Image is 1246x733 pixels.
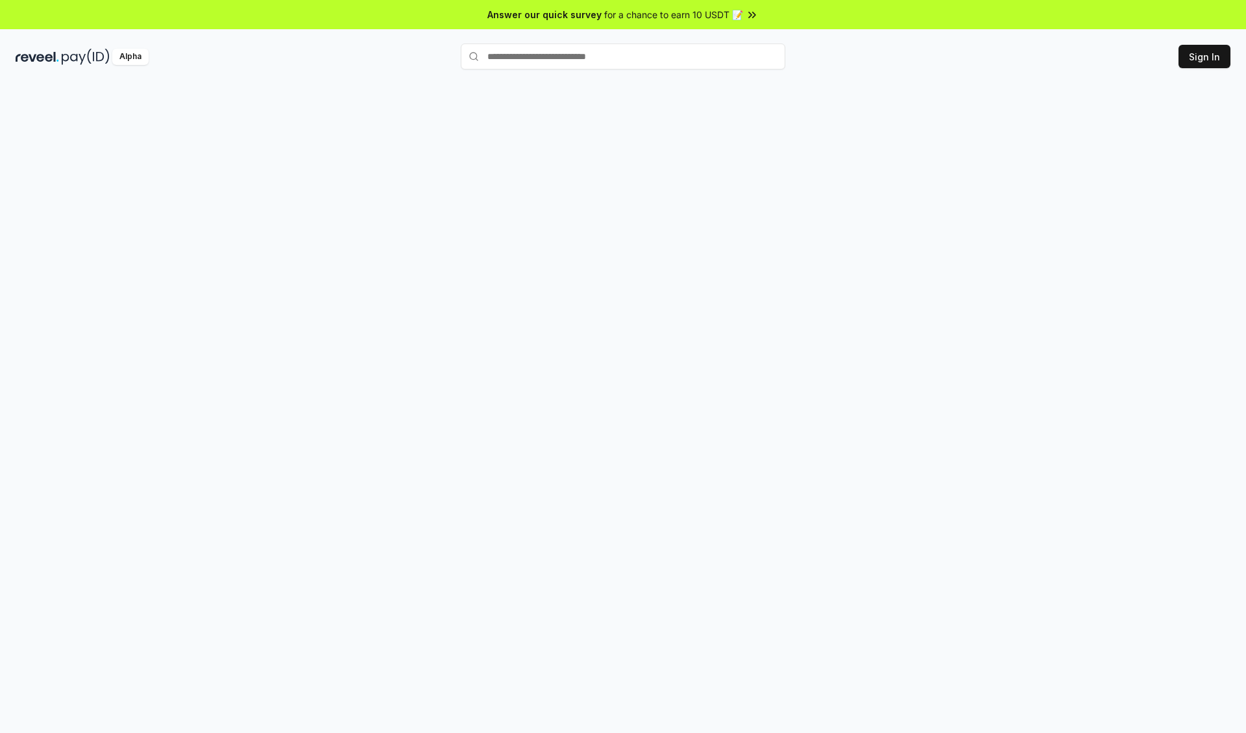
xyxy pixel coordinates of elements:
button: Sign In [1179,45,1230,68]
img: reveel_dark [16,49,59,65]
span: Answer our quick survey [487,8,602,21]
span: for a chance to earn 10 USDT 📝 [604,8,743,21]
div: Alpha [112,49,149,65]
img: pay_id [62,49,110,65]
